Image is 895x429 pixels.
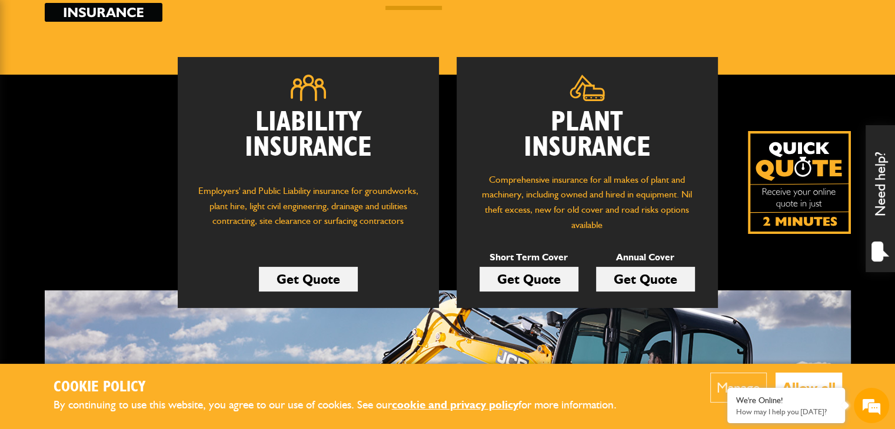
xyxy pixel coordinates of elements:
[480,250,578,265] p: Short Term Cover
[54,396,636,414] p: By continuing to use this website, you agree to our use of cookies. See our for more information.
[736,407,836,416] p: How may I help you today?
[195,183,421,240] p: Employers' and Public Liability insurance for groundworks, plant hire, light civil engineering, d...
[392,398,518,411] a: cookie and privacy policy
[596,267,695,291] a: Get Quote
[776,373,842,403] button: Allow all
[160,337,214,353] em: Start Chat
[259,267,358,291] a: Get Quote
[480,267,578,291] a: Get Quote
[195,110,421,172] h2: Liability Insurance
[596,250,695,265] p: Annual Cover
[474,172,700,232] p: Comprehensive insurance for all makes of plant and machinery, including owned and hired in equipm...
[193,6,221,34] div: Minimize live chat window
[15,178,215,204] input: Enter your phone number
[15,143,215,169] input: Enter your email address
[736,396,836,405] div: We're Online!
[54,378,636,397] h2: Cookie Policy
[748,131,851,234] img: Quick Quote
[15,109,215,135] input: Enter your last name
[61,66,198,81] div: Chat with us now
[866,125,895,272] div: Need help?
[474,110,700,160] h2: Plant Insurance
[20,65,49,82] img: d_20077148190_company_1631870298795_20077148190
[748,131,851,234] a: Get your insurance quote isn just 2-minutes
[15,213,215,327] textarea: Type your message and hit 'Enter'
[710,373,767,403] button: Manage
